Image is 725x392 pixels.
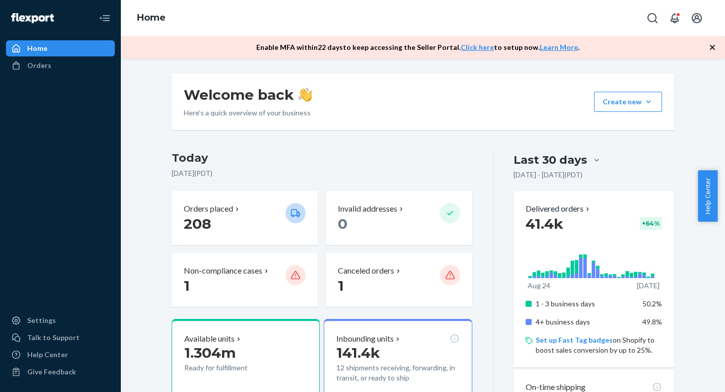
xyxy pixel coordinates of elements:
[256,42,579,52] p: Enable MFA within 22 days to keep accessing the Seller Portal. to setup now. .
[11,13,54,23] img: Flexport logo
[326,253,472,307] button: Canceled orders 1
[6,347,115,363] a: Help Center
[642,8,663,28] button: Open Search Box
[642,317,662,326] span: 49.8%
[27,43,47,53] div: Home
[184,277,190,294] span: 1
[336,333,394,345] p: Inbounding units
[528,281,550,291] p: Aug 24
[184,86,312,104] h1: Welcome back
[536,335,662,355] p: on Shopify to boost sales conversion by up to 25%.
[184,344,236,361] span: 1.304m
[172,253,318,307] button: Non-compliance cases 1
[536,336,613,344] a: Set up Fast Tag badges
[6,312,115,329] a: Settings
[27,350,68,360] div: Help Center
[514,170,583,180] p: [DATE] - [DATE] ( PDT )
[172,150,472,166] h3: Today
[184,363,277,373] p: Ready for fulfillment
[27,315,56,325] div: Settings
[184,203,233,215] p: Orders placed
[129,4,174,33] ol: breadcrumbs
[640,217,662,230] div: + 64 %
[526,215,563,232] span: 41.4k
[665,8,685,28] button: Open notifications
[536,317,635,327] p: 4+ business days
[6,330,115,346] button: Talk to Support
[336,344,380,361] span: 141.4k
[326,191,472,245] button: Invalid addresses 0
[184,108,312,118] p: Here’s a quick overview of your business
[298,88,312,102] img: hand-wave emoji
[172,191,318,245] button: Orders placed 208
[594,92,662,112] button: Create new
[27,333,80,343] div: Talk to Support
[526,203,592,215] button: Delivered orders
[698,170,717,222] button: Help Center
[6,40,115,56] a: Home
[184,265,262,277] p: Non-compliance cases
[642,299,662,308] span: 50.2%
[95,8,115,28] button: Close Navigation
[338,203,397,215] p: Invalid addresses
[172,168,472,178] p: [DATE] ( PDT )
[536,299,635,309] p: 1 - 3 business days
[540,43,578,51] a: Learn More
[514,152,587,168] div: Last 30 days
[461,43,494,51] a: Click here
[637,281,660,291] p: [DATE]
[660,362,715,387] iframe: Opens a widget where you can chat to one of our agents
[184,215,211,232] span: 208
[338,215,347,232] span: 0
[27,367,76,377] div: Give Feedback
[338,265,394,277] p: Canceled orders
[137,12,166,23] a: Home
[27,60,51,71] div: Orders
[336,363,459,383] p: 12 shipments receiving, forwarding, in transit, or ready to ship
[338,277,344,294] span: 1
[6,57,115,74] a: Orders
[6,364,115,380] button: Give Feedback
[687,8,707,28] button: Open account menu
[184,333,235,345] p: Available units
